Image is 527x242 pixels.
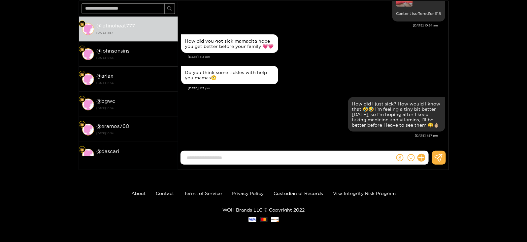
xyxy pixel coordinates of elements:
img: conversation [82,23,94,35]
button: search [164,3,175,14]
a: Privacy Policy [232,191,264,196]
img: conversation [82,48,94,60]
span: search [167,6,172,12]
div: How did you got sick mamacita hope you get better before your family 💗💗 [185,38,274,49]
div: Oct. 15, 1:57 pm [348,97,445,132]
div: [DATE] 1:57 pm [181,133,438,138]
img: conversation [82,149,94,161]
img: Fan Level [80,148,84,152]
a: About [131,191,146,196]
strong: @ latinoheat777 [97,23,135,28]
img: Fan Level [80,22,84,26]
small: Content is offered for $ 18 [396,10,441,18]
a: Contact [156,191,174,196]
img: Fan Level [80,47,84,51]
span: smile [408,154,415,161]
strong: [DATE] 10:54 [97,130,175,136]
a: Custodian of Records [274,191,323,196]
strong: @ eramos760 [97,123,130,129]
strong: @ arlax [97,73,114,79]
a: Visa Integrity Risk Program [333,191,396,196]
span: dollar [396,154,404,161]
button: dollar [395,153,405,163]
strong: [DATE] 10:54 [97,155,175,161]
img: Fan Level [80,98,84,101]
img: conversation [82,99,94,110]
div: Do you think some tickles with help you mamas🥺 [185,70,274,80]
div: [DATE] 10:54 am [181,23,438,28]
strong: [DATE] 10:54 [97,55,175,61]
a: Terms of Service [184,191,222,196]
div: Oct. 15, 1:13 pm [181,34,278,53]
div: [DATE] 1:13 pm [188,86,445,91]
strong: [DATE] 10:54 [97,105,175,111]
img: conversation [82,73,94,85]
strong: @ bgwc [97,98,115,104]
strong: @ dascari [97,148,119,154]
img: Fan Level [80,72,84,76]
img: conversation [82,124,94,136]
strong: [DATE] 13:57 [97,30,175,36]
div: Oct. 15, 1:13 pm [181,66,278,84]
div: [DATE] 1:13 pm [188,55,445,59]
strong: @ johnsonsins [97,48,130,54]
div: How did I just sick? How would I know that 🤣🤣 I’m feeling a tiny bit better [DATE], so I’m hoping... [352,101,441,128]
strong: [DATE] 10:54 [97,80,175,86]
img: Fan Level [80,123,84,127]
